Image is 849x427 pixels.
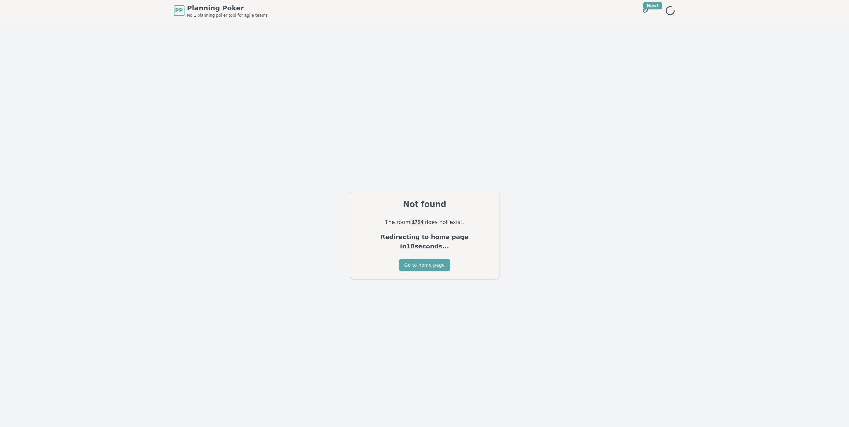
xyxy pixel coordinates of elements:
p: Redirecting to home page in 10 seconds... [358,232,491,251]
span: PP [175,7,183,15]
button: New! [640,5,652,17]
span: No.1 planning poker tool for agile teams [187,13,268,18]
div: New! [643,2,662,9]
button: Go to home page [399,259,450,271]
span: Planning Poker [187,3,268,13]
a: PPPlanning PokerNo.1 planning poker tool for agile teams [174,3,268,18]
code: 1754 [410,219,425,226]
div: Not found [358,199,491,210]
p: The room does not exist. [358,218,491,227]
